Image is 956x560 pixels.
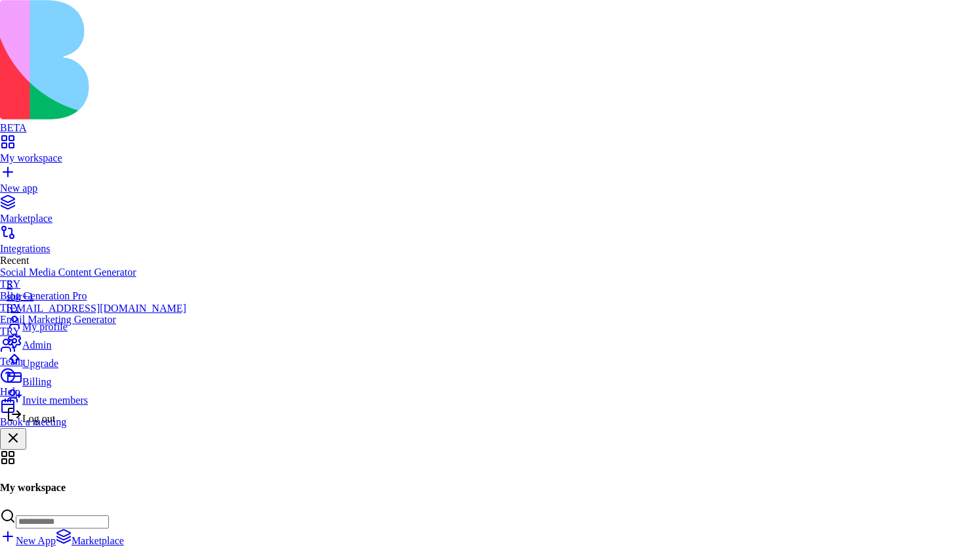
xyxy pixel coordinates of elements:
[22,339,51,351] span: Admin
[7,333,186,351] a: Admin
[7,388,186,406] a: Invite members
[22,376,51,387] span: Billing
[7,370,186,388] a: Billing
[22,321,68,332] span: My profile
[7,303,186,314] div: [EMAIL_ADDRESS][DOMAIN_NAME]
[7,279,12,290] span: S
[22,358,58,369] span: Upgrade
[7,351,186,370] a: Upgrade
[22,413,55,424] span: Log out
[7,279,186,314] a: Sshir+1[EMAIL_ADDRESS][DOMAIN_NAME]
[7,291,186,303] div: shir+1
[7,314,186,333] a: My profile
[22,395,88,406] span: Invite members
